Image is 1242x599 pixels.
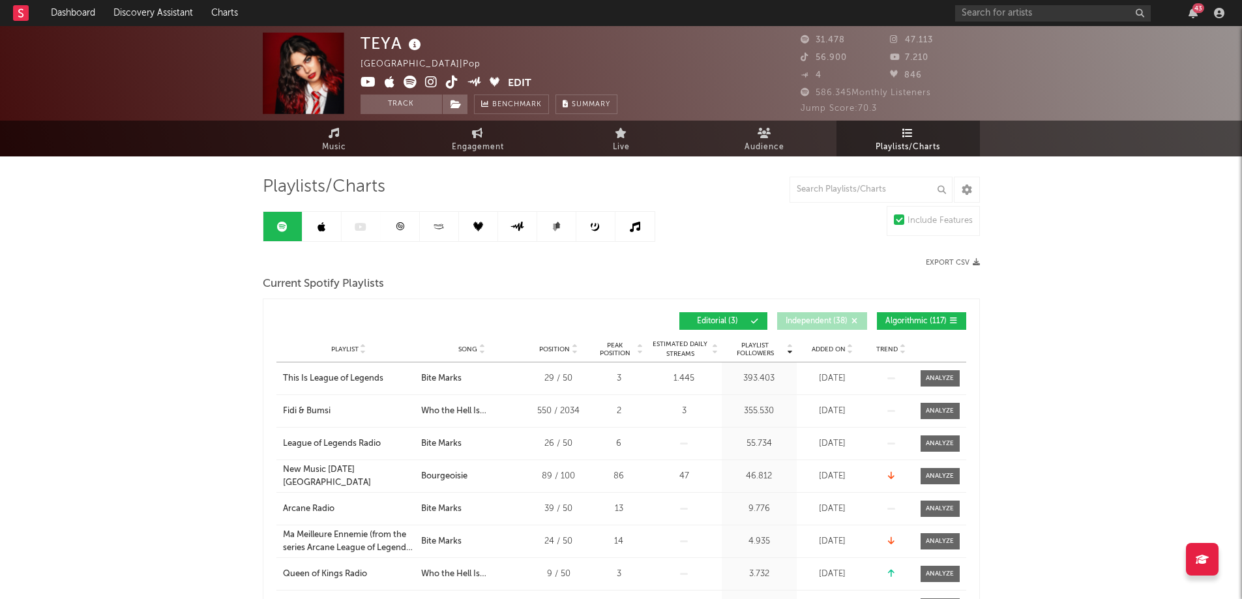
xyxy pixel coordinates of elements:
[508,76,531,92] button: Edit
[361,95,442,114] button: Track
[283,405,415,418] a: Fidi & Bumsi
[725,342,786,357] span: Playlist Followers
[801,53,847,62] span: 56.900
[529,535,588,548] div: 24 / 50
[800,470,865,483] div: [DATE]
[550,121,693,156] a: Live
[529,568,588,581] div: 9 / 50
[725,372,793,385] div: 393.403
[539,345,570,353] span: Position
[725,535,793,548] div: 4.935
[800,372,865,385] div: [DATE]
[361,57,495,72] div: [GEOGRAPHIC_DATA] | Pop
[283,568,367,581] div: Queen of Kings Radio
[283,568,415,581] a: Queen of Kings Radio
[745,139,784,155] span: Audience
[283,503,334,516] div: Arcane Radio
[421,503,462,516] div: Bite Marks
[322,139,346,155] span: Music
[263,276,384,292] span: Current Spotify Playlists
[801,71,821,80] span: 4
[529,372,588,385] div: 29 / 50
[421,405,523,418] div: Who the Hell Is [PERSON_NAME]?
[890,71,922,80] span: 846
[595,503,643,516] div: 13
[725,470,793,483] div: 46.812
[595,470,643,483] div: 86
[361,33,424,54] div: TEYA
[890,53,928,62] span: 7.210
[877,312,966,330] button: Algorithmic(117)
[812,345,846,353] span: Added On
[572,101,610,108] span: Summary
[595,535,643,548] div: 14
[650,470,718,483] div: 47
[421,372,462,385] div: Bite Marks
[955,5,1151,22] input: Search for artists
[595,342,636,357] span: Peak Position
[801,89,931,97] span: 586.345 Monthly Listeners
[283,503,415,516] a: Arcane Radio
[283,529,415,554] a: Ma Meilleure Ennemie (from the series Arcane League of Legends) Radio
[876,345,898,353] span: Trend
[474,95,549,114] a: Benchmark
[331,345,359,353] span: Playlist
[283,372,383,385] div: This Is League of Legends
[406,121,550,156] a: Engagement
[725,405,793,418] div: 355.530
[555,95,617,114] button: Summary
[725,437,793,450] div: 55.734
[421,568,523,581] div: Who the Hell Is [PERSON_NAME]?
[595,405,643,418] div: 2
[786,317,848,325] span: Independent ( 38 )
[421,470,467,483] div: Bourgeoisie
[801,104,877,113] span: Jump Score: 70.3
[613,139,630,155] span: Live
[800,535,865,548] div: [DATE]
[263,121,406,156] a: Music
[283,437,381,450] div: League of Legends Radio
[1189,8,1198,18] button: 43
[421,437,462,450] div: Bite Marks
[800,503,865,516] div: [DATE]
[529,437,588,450] div: 26 / 50
[529,503,588,516] div: 39 / 50
[800,437,865,450] div: [DATE]
[800,568,865,581] div: [DATE]
[650,405,718,418] div: 3
[650,340,711,359] span: Estimated Daily Streams
[283,372,415,385] a: This Is League of Legends
[693,121,836,156] a: Audience
[836,121,980,156] a: Playlists/Charts
[679,312,767,330] button: Editorial(3)
[890,36,933,44] span: 47.113
[263,179,385,195] span: Playlists/Charts
[926,259,980,267] button: Export CSV
[421,535,462,548] div: Bite Marks
[777,312,867,330] button: Independent(38)
[885,317,947,325] span: Algorithmic ( 117 )
[492,97,542,113] span: Benchmark
[790,177,953,203] input: Search Playlists/Charts
[283,405,331,418] div: Fidi & Bumsi
[529,470,588,483] div: 89 / 100
[801,36,845,44] span: 31.478
[283,463,415,489] a: New Music [DATE] [GEOGRAPHIC_DATA]
[876,139,940,155] span: Playlists/Charts
[458,345,477,353] span: Song
[800,405,865,418] div: [DATE]
[725,568,793,581] div: 3.732
[1192,3,1204,13] div: 43
[725,503,793,516] div: 9.776
[688,317,748,325] span: Editorial ( 3 )
[595,568,643,581] div: 3
[650,372,718,385] div: 1.445
[595,372,643,385] div: 3
[283,437,415,450] a: League of Legends Radio
[595,437,643,450] div: 6
[452,139,504,155] span: Engagement
[529,405,588,418] div: 550 / 2034
[908,213,973,229] div: Include Features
